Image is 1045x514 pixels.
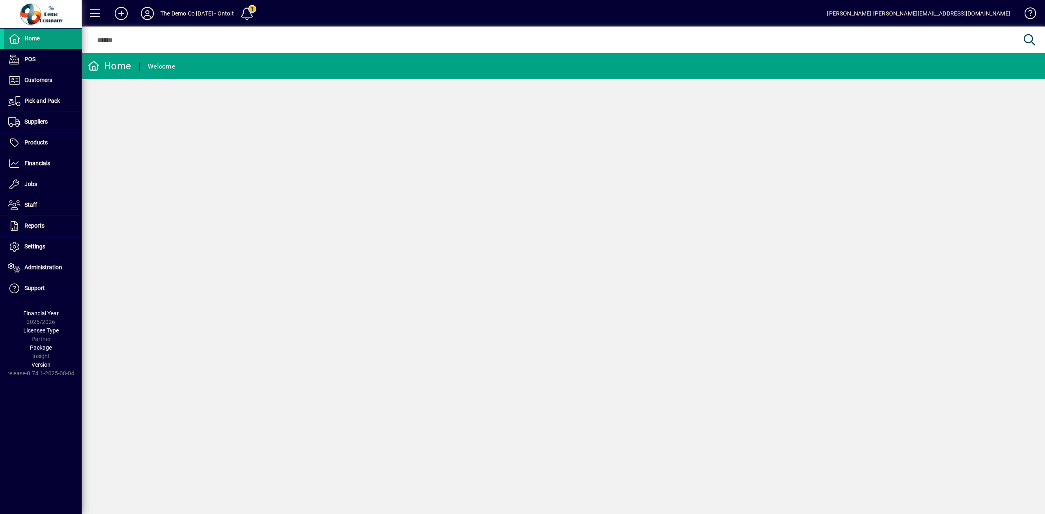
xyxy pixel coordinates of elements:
[24,243,45,250] span: Settings
[23,310,59,317] span: Financial Year
[24,118,48,125] span: Suppliers
[24,77,52,83] span: Customers
[148,60,175,73] div: Welcome
[4,91,82,111] a: Pick and Pack
[4,195,82,215] a: Staff
[24,202,37,208] span: Staff
[88,60,131,73] div: Home
[24,181,37,187] span: Jobs
[108,6,134,21] button: Add
[24,56,36,62] span: POS
[24,285,45,291] span: Support
[24,264,62,270] span: Administration
[24,97,60,104] span: Pick and Pack
[4,70,82,91] a: Customers
[24,222,44,229] span: Reports
[4,257,82,278] a: Administration
[134,6,160,21] button: Profile
[4,153,82,174] a: Financials
[4,112,82,132] a: Suppliers
[31,361,51,368] span: Version
[4,133,82,153] a: Products
[4,237,82,257] a: Settings
[4,174,82,195] a: Jobs
[827,7,1010,20] div: [PERSON_NAME] [PERSON_NAME][EMAIL_ADDRESS][DOMAIN_NAME]
[160,7,234,20] div: The Demo Co [DATE] - Ontoit
[4,216,82,236] a: Reports
[23,327,59,334] span: Licensee Type
[30,344,52,351] span: Package
[4,278,82,299] a: Support
[24,35,40,42] span: Home
[1018,2,1035,28] a: Knowledge Base
[24,139,48,146] span: Products
[4,49,82,70] a: POS
[24,160,50,166] span: Financials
